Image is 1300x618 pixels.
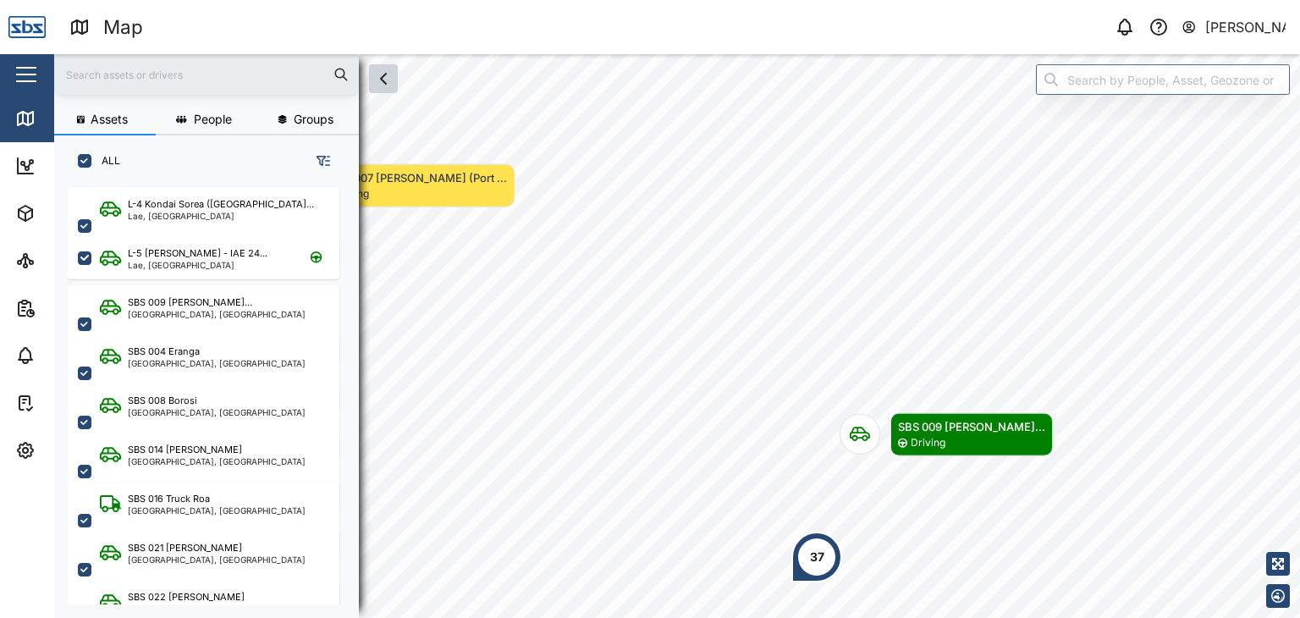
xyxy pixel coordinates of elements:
div: [GEOGRAPHIC_DATA], [GEOGRAPHIC_DATA] [128,310,306,318]
div: SBS 007 [PERSON_NAME] (Port ... [330,169,507,186]
div: L-4 Kondai Sorea ([GEOGRAPHIC_DATA]... [128,197,314,212]
div: Lae, [GEOGRAPHIC_DATA] [128,212,314,220]
div: Map marker [272,164,515,207]
span: Assets [91,113,128,125]
div: 37 [810,548,824,566]
div: Driving [911,435,945,451]
div: [PERSON_NAME] [1205,17,1286,38]
div: Map marker [791,532,842,582]
div: Map marker [840,413,1053,456]
span: People [194,113,232,125]
input: Search by People, Asset, Geozone or Place [1036,64,1290,95]
div: Map [44,109,82,128]
div: [GEOGRAPHIC_DATA], [GEOGRAPHIC_DATA] [128,506,306,515]
div: SBS 009 [PERSON_NAME]... [898,418,1045,435]
div: Settings [44,441,104,460]
div: Reports [44,299,102,317]
label: ALL [91,154,120,168]
div: [GEOGRAPHIC_DATA], [GEOGRAPHIC_DATA] [128,555,306,564]
span: Groups [294,113,333,125]
div: SBS 008 Borosi [128,394,197,408]
canvas: Map [54,54,1300,618]
div: SBS 014 [PERSON_NAME] [128,443,242,457]
button: [PERSON_NAME] [1181,15,1286,39]
div: Dashboard [44,157,120,175]
img: Main Logo [8,8,46,46]
div: [GEOGRAPHIC_DATA], [GEOGRAPHIC_DATA] [128,457,306,466]
div: Map [103,13,143,42]
div: Lae, [GEOGRAPHIC_DATA] [128,261,267,269]
div: [GEOGRAPHIC_DATA], [GEOGRAPHIC_DATA] [128,408,306,417]
div: Assets [44,204,96,223]
div: Sites [44,251,85,270]
div: SBS 021 [PERSON_NAME] [128,541,242,555]
div: SBS 016 Truck Roa [128,492,210,506]
div: Tasks [44,394,91,412]
div: [GEOGRAPHIC_DATA], [GEOGRAPHIC_DATA] [128,359,306,367]
input: Search assets or drivers [64,62,349,87]
div: SBS 022 [PERSON_NAME] [128,590,245,604]
div: SBS 009 [PERSON_NAME]... [128,295,252,310]
div: Alarms [44,346,96,365]
div: grid [68,181,358,604]
div: SBS 004 Eranga [128,345,200,359]
div: L-5 [PERSON_NAME] - IAE 24... [128,246,267,261]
